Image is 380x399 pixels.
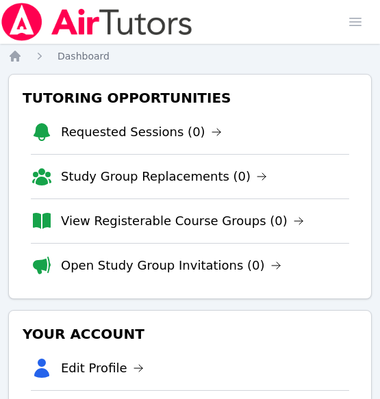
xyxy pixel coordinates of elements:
[61,123,222,142] a: Requested Sessions (0)
[58,51,110,62] span: Dashboard
[61,211,304,231] a: View Registerable Course Groups (0)
[20,86,360,110] h3: Tutoring Opportunities
[8,49,372,63] nav: Breadcrumb
[20,322,360,346] h3: Your Account
[58,49,110,63] a: Dashboard
[61,359,144,378] a: Edit Profile
[61,167,267,186] a: Study Group Replacements (0)
[61,256,281,275] a: Open Study Group Invitations (0)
